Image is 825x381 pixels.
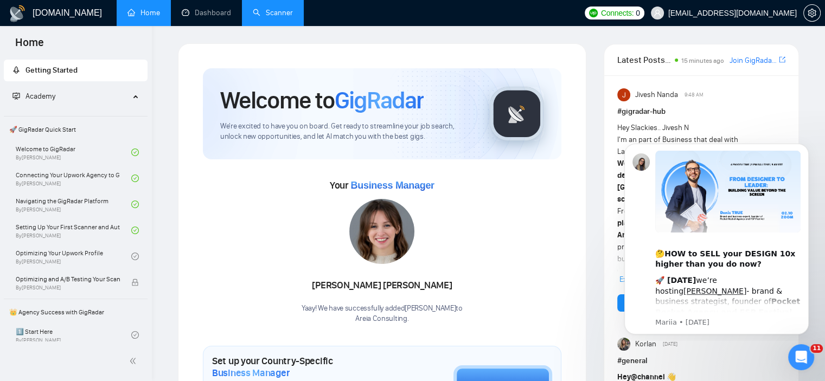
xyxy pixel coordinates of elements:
span: Your [330,179,434,191]
span: Optimizing and A/B Testing Your Scanner for Better Results [16,274,120,285]
a: searchScanner [253,8,293,17]
a: export [779,55,785,65]
span: Korlan [635,338,656,350]
img: gigradar-logo.png [490,87,544,141]
span: user [654,9,661,17]
a: setting [803,9,821,17]
iframe: Intercom notifications message [608,134,825,341]
a: Optimizing Your Upwork ProfileBy[PERSON_NAME] [16,244,131,268]
a: Welcome to GigRadarBy[PERSON_NAME] [16,140,131,164]
a: Connecting Your Upwork Agency to GigRadarBy[PERSON_NAME] [16,166,131,190]
h1: # gigradar-hub [617,106,785,118]
span: 9:48 AM [685,90,704,100]
span: 👑 Agency Success with GigRadar [5,301,146,323]
a: Setting Up Your First Scanner and Auto-BidderBy[PERSON_NAME] [16,218,131,242]
p: Areia Consulting . [302,314,463,324]
a: 1️⃣ Start HereBy[PERSON_NAME] [16,323,131,347]
span: check-circle [131,227,139,234]
div: Yaay! We have successfully added [PERSON_NAME] to [302,303,463,324]
span: check-circle [131,201,139,208]
span: [DATE] [663,339,677,349]
span: Academy [25,92,55,101]
span: lock [131,279,139,286]
span: rocket [12,66,20,74]
a: homeHome [127,8,160,17]
span: By [PERSON_NAME] [16,285,120,291]
span: setting [804,9,820,17]
span: Latest Posts from the GigRadar Community [617,53,671,67]
img: upwork-logo.png [589,9,598,17]
span: Jivesh Nanda [635,89,677,101]
a: dashboardDashboard [182,8,231,17]
img: logo [9,5,26,22]
img: 1717012279191-83.jpg [349,199,414,264]
button: setting [803,4,821,22]
iframe: Intercom live chat [788,344,814,370]
span: Business Manager [212,367,290,379]
span: 11 [810,344,823,353]
li: Getting Started [4,60,148,81]
span: check-circle [131,175,139,182]
a: Navigating the GigRadar PlatformBy[PERSON_NAME] [16,192,131,216]
span: Home [7,35,53,57]
span: Business Manager [350,180,434,191]
span: double-left [129,356,140,366]
img: Korlan [617,338,630,351]
span: Getting Started [25,66,78,75]
span: 15 minutes ago [681,57,724,64]
h1: # general [617,355,785,367]
span: GigRadar [335,86,424,115]
span: Academy [12,92,55,101]
span: export [779,55,785,64]
span: check-circle [131,331,139,339]
span: Connects: [601,7,634,19]
span: fund-projection-screen [12,92,20,100]
span: 🚀 GigRadar Quick Start [5,119,146,140]
span: check-circle [131,253,139,260]
img: Jivesh Nanda [617,88,630,101]
h1: Welcome to [220,86,424,115]
a: Join GigRadar Slack Community [730,55,777,67]
span: We're excited to have you on board. Get ready to streamline your job search, unlock new opportuni... [220,121,472,142]
span: 0 [636,7,640,19]
h1: Set up your Country-Specific [212,355,399,379]
span: check-circle [131,148,139,156]
div: [PERSON_NAME] [PERSON_NAME] [302,276,463,295]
